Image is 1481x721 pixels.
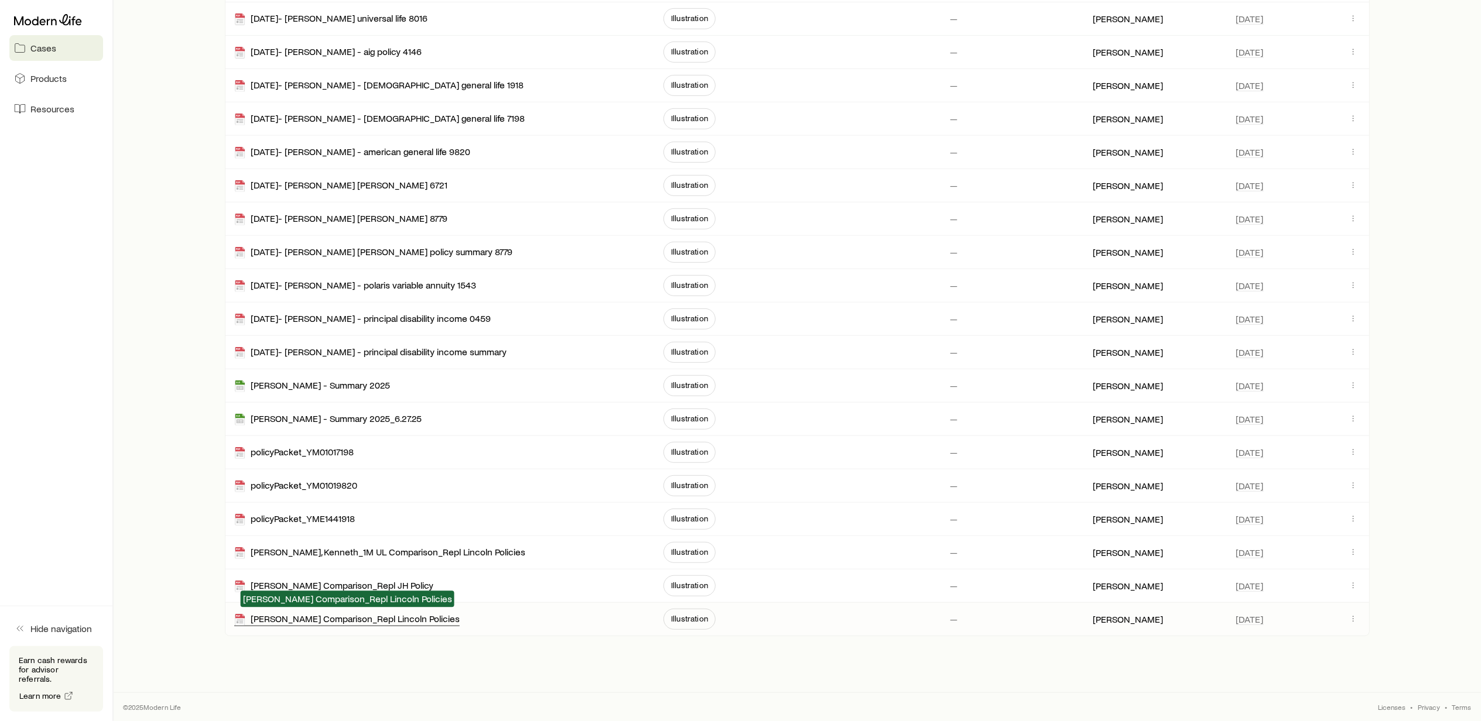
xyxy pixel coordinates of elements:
[234,346,507,359] div: [DATE]- [PERSON_NAME] - principal disability income summary
[1236,280,1264,291] span: [DATE]
[234,146,470,159] div: [DATE]- [PERSON_NAME] - american general life 9820
[1093,613,1163,625] p: [PERSON_NAME]
[950,380,957,392] p: —
[1236,180,1264,191] span: [DATE]
[950,413,957,425] p: —
[9,646,103,712] div: Earn cash rewards for advisor referrals.Learn more
[1093,346,1163,358] p: [PERSON_NAME]
[950,180,957,191] p: —
[1236,380,1264,392] span: [DATE]
[950,480,957,492] p: —
[671,314,708,323] span: Illustration
[1093,80,1163,91] p: [PERSON_NAME]
[234,479,357,493] div: policyPacket_YM01019820
[950,447,957,458] p: —
[671,147,708,156] span: Illustration
[950,313,957,325] p: —
[123,702,182,712] p: © 2025 Modern Life
[1093,213,1163,225] p: [PERSON_NAME]
[234,513,355,526] div: policyPacket_YME1441918
[950,246,957,258] p: —
[671,581,708,590] span: Illustration
[1236,313,1264,325] span: [DATE]
[1445,702,1447,712] span: •
[9,96,103,122] a: Resources
[1378,702,1405,712] a: Licenses
[1093,547,1163,558] p: [PERSON_NAME]
[950,146,957,158] p: —
[234,179,447,193] div: [DATE]- [PERSON_NAME] [PERSON_NAME] 6721
[950,613,957,625] p: —
[1236,580,1264,592] span: [DATE]
[1093,246,1163,258] p: [PERSON_NAME]
[1093,480,1163,492] p: [PERSON_NAME]
[234,313,491,326] div: [DATE]- [PERSON_NAME] - principal disability income 0459
[671,280,708,290] span: Illustration
[1093,447,1163,458] p: [PERSON_NAME]
[234,212,447,226] div: [DATE]- [PERSON_NAME] [PERSON_NAME] 8779
[1093,180,1163,191] p: [PERSON_NAME]
[1236,480,1264,492] span: [DATE]
[1236,113,1264,125] span: [DATE]
[234,613,460,626] div: [PERSON_NAME] Comparison_Repl Lincoln Policies
[671,114,708,123] span: Illustration
[1236,146,1264,158] span: [DATE]
[950,113,957,125] p: —
[1093,13,1163,25] p: [PERSON_NAME]
[671,514,708,523] span: Illustration
[1236,447,1264,458] span: [DATE]
[1236,513,1264,525] span: [DATE]
[950,13,957,25] p: —
[1236,246,1264,258] span: [DATE]
[671,480,708,490] span: Illustration
[234,46,422,59] div: [DATE]- [PERSON_NAME] - aig policy 4146
[671,80,708,90] span: Illustration
[1236,613,1264,625] span: [DATE]
[671,47,708,56] span: Illustration
[671,447,708,456] span: Illustration
[30,42,56,54] span: Cases
[1236,13,1264,25] span: [DATE]
[671,347,708,356] span: Illustration
[1452,702,1472,712] a: Terms
[671,13,708,23] span: Illustration
[30,623,92,634] span: Hide navigation
[1093,313,1163,325] p: [PERSON_NAME]
[234,546,525,559] div: [PERSON_NAME], Kenneth_1M UL Comparison_Repl Lincoln Policies
[1236,46,1264,58] span: [DATE]
[1093,413,1163,425] p: [PERSON_NAME]
[950,346,957,358] p: —
[30,103,74,115] span: Resources
[9,66,103,91] a: Products
[950,547,957,558] p: —
[234,79,524,92] div: [DATE]- [PERSON_NAME] - [DEMOGRAPHIC_DATA] general life 1918
[671,214,708,223] span: Illustration
[671,547,708,557] span: Illustration
[234,579,433,593] div: [PERSON_NAME] Comparison_Repl JH Policy
[671,247,708,256] span: Illustration
[950,580,957,592] p: —
[950,46,957,58] p: —
[1093,280,1163,291] p: [PERSON_NAME]
[1093,380,1163,392] p: [PERSON_NAME]
[1236,80,1264,91] span: [DATE]
[1236,413,1264,425] span: [DATE]
[1093,113,1163,125] p: [PERSON_NAME]
[234,246,512,259] div: [DATE]- [PERSON_NAME] [PERSON_NAME] policy summary 8779
[234,279,476,293] div: [DATE]- [PERSON_NAME] - polaris variable annuity 1543
[9,35,103,61] a: Cases
[19,655,94,684] p: Earn cash rewards for advisor referrals.
[234,446,354,459] div: policyPacket_YM01017198
[1236,547,1264,558] span: [DATE]
[671,414,708,423] span: Illustration
[671,380,708,390] span: Illustration
[950,213,957,225] p: —
[1236,213,1264,225] span: [DATE]
[234,413,422,426] div: [PERSON_NAME] - Summary 2025_6.27.25
[234,379,390,393] div: [PERSON_NAME] - Summary 2025
[671,180,708,190] span: Illustration
[950,80,957,91] p: —
[234,112,525,126] div: [DATE]- [PERSON_NAME] - [DEMOGRAPHIC_DATA] general life 7198
[1418,702,1440,712] a: Privacy
[950,513,957,525] p: —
